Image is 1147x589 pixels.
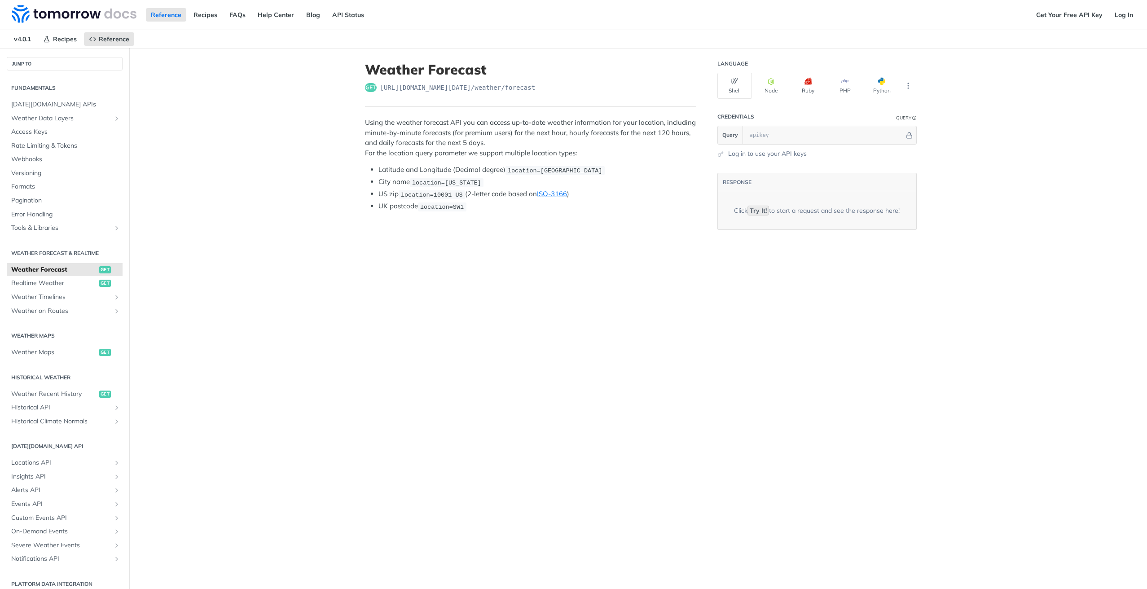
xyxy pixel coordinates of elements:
[734,206,900,215] div: Click to start a request and see the response here!
[113,115,120,122] button: Show subpages for Weather Data Layers
[11,182,120,191] span: Formats
[717,60,748,67] div: Language
[378,177,696,187] li: City name
[865,73,899,99] button: Python
[11,514,111,523] span: Custom Events API
[11,141,120,150] span: Rate Limiting & Tokens
[901,79,915,92] button: More Languages
[1031,8,1107,22] a: Get Your Free API Key
[7,456,123,470] a: Locations APIShow subpages for Locations API
[99,391,111,398] span: get
[410,178,484,187] code: location=[US_STATE]
[7,290,123,304] a: Weather TimelinesShow subpages for Weather Timelines
[747,206,769,215] code: Try It!
[11,224,111,233] span: Tools & Libraries
[717,73,752,99] button: Shell
[301,8,325,22] a: Blog
[99,280,111,287] span: get
[7,470,123,484] a: Insights APIShow subpages for Insights API
[11,127,120,136] span: Access Keys
[11,100,120,109] span: [DATE][DOMAIN_NAME] APIs
[113,528,120,535] button: Show subpages for On-Demand Events
[7,208,123,221] a: Error Handling
[7,552,123,566] a: Notifications APIShow subpages for Notifications API
[11,307,111,316] span: Weather on Routes
[754,73,789,99] button: Node
[7,346,123,359] a: Weather Mapsget
[11,541,111,550] span: Severe Weather Events
[7,125,123,139] a: Access Keys
[7,415,123,428] a: Historical Climate NormalsShow subpages for Historical Climate Normals
[12,5,136,23] img: Tomorrow.io Weather API Docs
[7,112,123,125] a: Weather Data LayersShow subpages for Weather Data Layers
[146,8,186,22] a: Reference
[11,348,97,357] span: Weather Maps
[7,304,123,318] a: Weather on RoutesShow subpages for Weather on Routes
[718,126,743,144] button: Query
[11,417,111,426] span: Historical Climate Normals
[722,131,738,139] span: Query
[99,349,111,356] span: get
[7,249,123,257] h2: Weather Forecast & realtime
[380,83,536,92] span: https://api.tomorrow.io/v4/weather/forecast
[84,32,134,46] a: Reference
[9,32,36,46] span: v4.0.1
[399,190,466,199] code: location=10001 US
[99,266,111,273] span: get
[7,139,123,153] a: Rate Limiting & Tokens
[1110,8,1138,22] a: Log In
[7,180,123,193] a: Formats
[828,73,862,99] button: PHP
[7,580,123,588] h2: Platform DATA integration
[113,473,120,480] button: Show subpages for Insights API
[7,484,123,497] a: Alerts APIShow subpages for Alerts API
[113,555,120,563] button: Show subpages for Notifications API
[7,167,123,180] a: Versioning
[7,511,123,525] a: Custom Events APIShow subpages for Custom Events API
[791,73,826,99] button: Ruby
[38,32,82,46] a: Recipes
[11,265,97,274] span: Weather Forecast
[378,165,696,175] li: Latitude and Longitude (Decimal degree)
[378,189,696,199] li: US zip (2-letter code based on )
[896,114,917,121] div: QueryInformation
[189,8,222,22] a: Recipes
[365,62,696,78] h1: Weather Forecast
[113,404,120,411] button: Show subpages for Historical API
[113,501,120,508] button: Show subpages for Events API
[505,166,605,175] code: location=[GEOGRAPHIC_DATA]
[11,293,111,302] span: Weather Timelines
[7,98,123,111] a: [DATE][DOMAIN_NAME] APIs
[11,155,120,164] span: Webhooks
[11,210,120,219] span: Error Handling
[7,221,123,235] a: Tools & LibrariesShow subpages for Tools & Libraries
[378,201,696,211] li: UK postcode
[717,113,754,120] div: Credentials
[7,442,123,450] h2: [DATE][DOMAIN_NAME] API
[224,8,250,22] a: FAQs
[7,277,123,290] a: Realtime Weatherget
[537,189,567,198] a: ISO-3166
[99,35,129,43] span: Reference
[7,539,123,552] a: Severe Weather EventsShow subpages for Severe Weather Events
[7,57,123,70] button: JUMP TO
[113,308,120,315] button: Show subpages for Weather on Routes
[253,8,299,22] a: Help Center
[7,332,123,340] h2: Weather Maps
[11,114,111,123] span: Weather Data Layers
[365,83,377,92] span: get
[7,525,123,538] a: On-Demand EventsShow subpages for On-Demand Events
[418,202,466,211] code: location=SW1
[7,387,123,401] a: Weather Recent Historyget
[113,487,120,494] button: Show subpages for Alerts API
[7,401,123,414] a: Historical APIShow subpages for Historical API
[113,459,120,466] button: Show subpages for Locations API
[11,403,111,412] span: Historical API
[7,84,123,92] h2: Fundamentals
[113,224,120,232] button: Show subpages for Tools & Libraries
[7,194,123,207] a: Pagination
[722,178,752,187] button: RESPONSE
[11,279,97,288] span: Realtime Weather
[113,418,120,425] button: Show subpages for Historical Climate Normals
[7,153,123,166] a: Webhooks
